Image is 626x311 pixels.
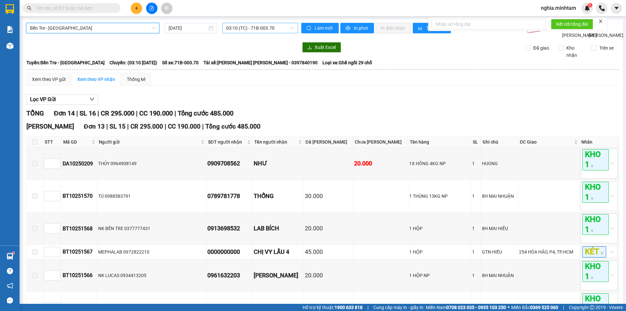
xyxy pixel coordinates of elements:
[373,304,424,311] span: Cung cấp máy in - giấy in:
[340,23,374,33] button: printerIn phơi
[80,109,96,117] span: SL 16
[7,26,13,33] img: solution-icon
[590,276,594,279] span: close
[582,261,609,282] span: KHO 1
[7,283,13,289] span: notification
[7,253,13,260] img: warehouse-icon
[590,305,594,310] span: copyright
[301,23,339,33] button: syncLàm mới
[207,247,251,257] div: 0000000000
[206,212,253,245] td: 0913698532
[305,271,352,280] div: 20.000
[472,160,479,167] div: 1
[26,60,105,65] b: Tuyến: Bến Tre - [GEOGRAPHIC_DATA]
[208,138,246,146] span: SĐT người nhận
[472,272,479,279] div: 1
[409,225,470,232] div: 1 HỘP
[511,304,558,311] span: Miền Bắc
[353,137,408,148] th: Chưa [PERSON_NAME]
[432,19,546,29] input: Nhập số tổng đài
[254,159,303,168] div: NHƯ
[551,19,593,29] button: Kết nối tổng đài
[98,272,205,279] div: NK LUCAS 0934413205
[206,245,253,259] td: 0000000000
[315,24,334,32] span: Làm mới
[30,95,56,103] span: Lọc VP Gửi
[582,214,609,235] span: KHO 1
[130,123,163,130] span: CR 295.000
[161,3,172,14] button: aim
[203,59,318,66] span: Tài xế: [PERSON_NAME] [PERSON_NAME] - 0397840190
[482,160,517,167] div: HUONG
[110,59,157,66] span: Chuyến: (03:10 [DATE])
[63,192,96,200] div: BT10251570
[146,3,157,14] button: file-add
[581,138,617,146] div: Nhãn
[590,229,594,232] span: close
[98,193,205,200] div: TÚ 0988583791
[482,272,517,279] div: 8H MAI NHUẬN
[589,3,591,8] span: 1
[134,6,139,10] span: plus
[582,182,609,203] span: KHO 1
[63,138,90,146] span: Mã GD
[36,5,113,12] input: Tìm tên, số ĐT hoặc mã đơn
[582,149,609,170] span: KHO 1
[508,306,510,309] span: ⚪️
[556,21,588,28] span: Kết nối tổng đài
[206,148,253,180] td: 0909708562
[26,109,44,117] span: TỔNG
[588,3,592,8] sup: 1
[481,137,518,148] th: Ghi chú
[207,224,251,233] div: 0913698532
[43,137,62,148] th: STT
[131,3,142,14] button: plus
[409,272,470,279] div: 1 HỘP NP
[127,123,129,130] span: |
[472,193,479,200] div: 1
[600,252,604,255] span: close
[472,225,479,232] div: 1
[482,193,517,200] div: 8H MAI NHUẬN
[304,137,353,148] th: Đã [PERSON_NAME]
[335,305,363,310] strong: 1900 633 818
[413,23,451,33] button: bar-chartThống kê
[62,259,97,292] td: BT10251566
[27,6,32,10] span: search
[178,109,233,117] span: Tổng cước 485.000
[446,305,506,310] strong: 0708 023 035 - 0935 103 250
[254,271,303,280] div: [PERSON_NAME]
[62,180,97,212] td: BT10251570
[127,76,145,83] div: Thống kê
[206,259,253,292] td: 0961632203
[563,304,564,311] span: |
[564,44,587,59] span: Kho nhận
[409,193,470,200] div: 1 THÙNG 13KG NP
[530,305,558,310] strong: 0369 525 060
[62,148,97,180] td: DA10250209
[63,160,96,168] div: DA10250209
[149,6,154,10] span: file-add
[354,159,407,168] div: 20.000
[519,248,578,256] div: 254 HÒA HẢO, P4, TP.HCM
[599,5,605,11] img: phone-icon
[254,224,303,233] div: LAB BÍCH
[63,248,96,256] div: BT10251567
[26,123,74,130] span: [PERSON_NAME]
[62,245,97,259] td: BT10251567
[409,160,470,167] div: 1X HỒNG 4KG NP
[590,197,594,200] span: close
[84,123,105,130] span: Đơn 13
[307,45,312,50] span: download
[98,160,205,167] div: THỦY 0964908149
[226,23,294,33] span: 03:10 (TC) - 71B-003.70
[471,137,481,148] th: SL
[253,245,304,259] td: CHỊ VY LẦU 4
[253,259,304,292] td: MINH CƯỜNG
[376,23,411,33] button: In đơn chọn
[253,148,304,180] td: NHƯ
[63,271,96,279] div: BT10251566
[206,180,253,212] td: 0789781778
[97,109,99,117] span: |
[614,5,619,11] span: caret-down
